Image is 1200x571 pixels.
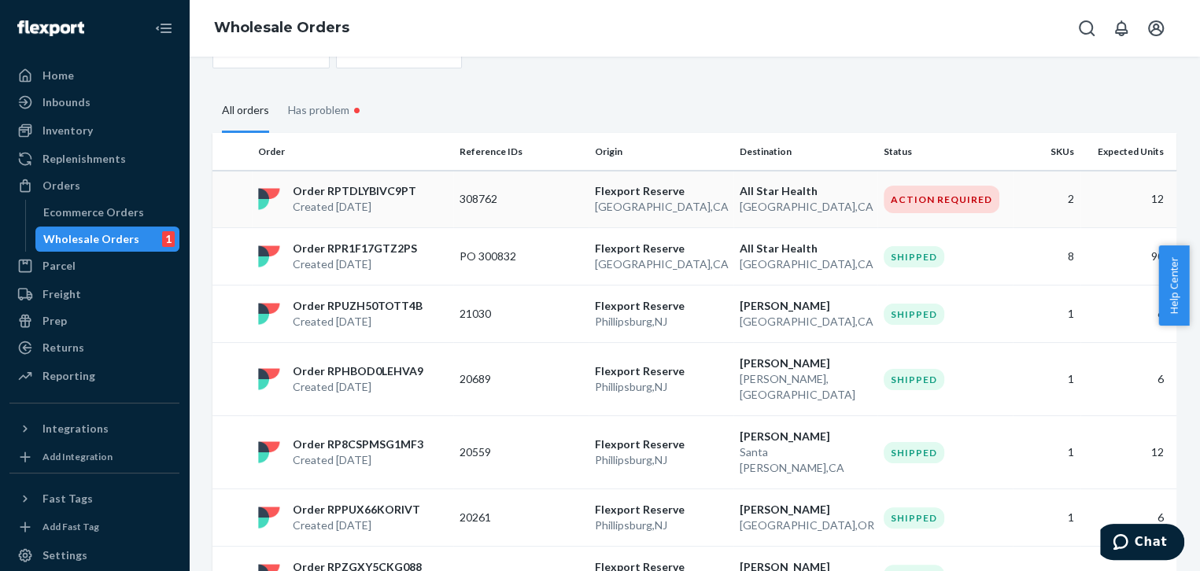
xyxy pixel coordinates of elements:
div: Inbounds [42,94,90,110]
div: Home [42,68,74,83]
div: Ecommerce Orders [43,204,144,220]
a: Orders [9,173,179,198]
div: 1 [162,231,175,247]
p: [GEOGRAPHIC_DATA] , CA [740,199,872,215]
p: Order RPR1F17GTZ2PS [293,241,417,256]
p: Flexport Reserve [595,437,727,452]
p: [GEOGRAPHIC_DATA] , CA [595,199,727,215]
p: Created [DATE] [293,314,423,330]
a: Returns [9,335,179,360]
ol: breadcrumbs [201,6,362,51]
p: Created [DATE] [293,379,423,395]
th: SKUs [1013,133,1080,171]
img: flexport logo [258,188,280,210]
img: flexport logo [258,441,280,463]
p: Phillipsburg , NJ [595,452,727,468]
div: Shipped [884,507,944,529]
td: 6 [1080,489,1177,547]
button: Help Center [1158,245,1189,326]
div: Add Integration [42,450,113,463]
div: Fast Tags [42,491,93,507]
div: Parcel [42,258,76,274]
p: Order RP8CSPMSG1MF3 [293,437,423,452]
img: flexport logo [258,507,280,529]
div: • [349,100,364,120]
div: Shipped [884,369,944,390]
td: 1 [1013,416,1080,489]
p: Created [DATE] [293,518,420,533]
a: Freight [9,282,179,307]
th: Origin [589,133,733,171]
div: Returns [42,340,84,355]
p: Order RPHBOD0LEHVA9 [293,363,423,379]
a: Replenishments [9,146,179,171]
p: PO 300832 [460,249,582,264]
img: flexport logo [258,368,280,390]
th: Expected Units [1080,133,1177,171]
button: Fast Tags [9,486,179,511]
td: 12 [1080,171,1177,228]
td: 12 [1080,416,1177,489]
div: Integrations [42,421,109,437]
p: Flexport Reserve [595,363,727,379]
a: Wholesale Orders1 [35,227,180,252]
p: Order RPUZH50TOTT4B [293,298,423,314]
td: 90 [1080,228,1177,285]
div: All orders [222,90,269,133]
div: Inventory [42,123,93,138]
th: Reference IDs [453,133,589,171]
iframe: Opens a widget where you can chat to one of our agents [1100,524,1184,563]
p: [GEOGRAPHIC_DATA] , CA [740,256,872,272]
button: Open account menu [1140,13,1172,44]
div: Has problem [288,87,364,133]
p: Flexport Reserve [595,502,727,518]
a: Ecommerce Orders [35,200,180,225]
p: 20689 [460,371,582,387]
th: Destination [733,133,878,171]
p: [GEOGRAPHIC_DATA] , OR [740,518,872,533]
td: 1 [1013,343,1080,416]
div: Replenishments [42,151,126,167]
p: Order RPPUX66KORIVT [293,502,420,518]
a: Reporting [9,363,179,389]
p: 20559 [460,444,582,460]
a: Add Fast Tag [9,518,179,536]
button: Open Search Box [1071,13,1102,44]
div: Freight [42,286,81,302]
div: Prep [42,313,67,329]
p: All Star Health [740,183,872,199]
div: Action Required [884,186,999,213]
p: Santa [PERSON_NAME] , CA [740,444,872,476]
p: [PERSON_NAME] [740,298,872,314]
p: [PERSON_NAME] [740,355,872,371]
img: flexport logo [258,245,280,267]
a: Prep [9,308,179,333]
th: Order [252,133,453,171]
a: Inbounds [9,90,179,115]
p: Created [DATE] [293,199,416,215]
button: Open notifications [1106,13,1137,44]
p: 308762 [460,191,582,207]
p: [PERSON_NAME] [740,429,872,444]
td: 6 [1080,343,1177,416]
p: 21030 [460,306,582,322]
div: Shipped [884,304,944,325]
p: Flexport Reserve [595,241,727,256]
p: Flexport Reserve [595,183,727,199]
button: Close Navigation [148,13,179,44]
p: All Star Health [740,241,872,256]
div: Wholesale Orders [43,231,139,247]
div: Shipped [884,442,944,463]
div: Shipped [884,246,944,267]
div: Settings [42,547,87,563]
td: 2 [1013,171,1080,228]
img: Flexport logo [17,20,84,36]
td: 1 [1013,489,1080,547]
td: 8 [1013,228,1080,285]
td: 1 [1013,285,1080,343]
a: Add Integration [9,448,179,466]
p: Order RPTDLYBIVC9PT [293,183,416,199]
p: [GEOGRAPHIC_DATA] , CA [740,314,872,330]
